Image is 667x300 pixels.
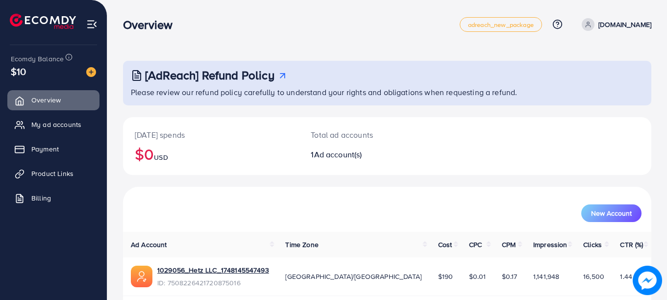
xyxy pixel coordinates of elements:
span: Overview [31,95,61,105]
span: CPM [502,240,516,250]
span: 1,141,948 [533,272,559,281]
a: [DOMAIN_NAME] [578,18,651,31]
span: $190 [438,272,453,281]
img: image [86,67,96,77]
span: 16,500 [583,272,604,281]
span: CTR (%) [620,240,643,250]
span: adreach_new_package [468,22,534,28]
span: Impression [533,240,568,250]
img: image [633,266,662,295]
span: Time Zone [285,240,318,250]
span: Ad account(s) [314,149,362,160]
p: Please review our refund policy carefully to understand your rights and obligations when requesti... [131,86,645,98]
p: Total ad accounts [311,129,420,141]
span: New Account [591,210,632,217]
span: [GEOGRAPHIC_DATA]/[GEOGRAPHIC_DATA] [285,272,421,281]
p: [DATE] spends [135,129,287,141]
span: Clicks [583,240,602,250]
img: logo [10,14,76,29]
span: CPC [469,240,482,250]
h3: [AdReach] Refund Policy [145,68,274,82]
span: USD [154,152,168,162]
span: 1.44 [620,272,632,281]
a: My ad accounts [7,115,99,134]
a: Product Links [7,164,99,183]
a: 1029056_Hetz LLC_1748145547493 [157,265,269,275]
a: adreach_new_package [460,17,542,32]
a: Payment [7,139,99,159]
p: [DOMAIN_NAME] [598,19,651,30]
span: Ecomdy Balance [11,54,64,64]
span: Billing [31,193,51,203]
span: Ad Account [131,240,167,250]
span: Payment [31,144,59,154]
span: My ad accounts [31,120,81,129]
a: Overview [7,90,99,110]
img: ic-ads-acc.e4c84228.svg [131,266,152,287]
span: $10 [11,64,26,78]
span: Cost [438,240,452,250]
span: Product Links [31,169,74,178]
span: ID: 7508226421720875016 [157,278,269,288]
h3: Overview [123,18,180,32]
h2: 1 [311,150,420,159]
h2: $0 [135,145,287,163]
span: $0.17 [502,272,518,281]
a: Billing [7,188,99,208]
button: New Account [581,204,642,222]
img: menu [86,19,98,30]
span: $0.01 [469,272,486,281]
